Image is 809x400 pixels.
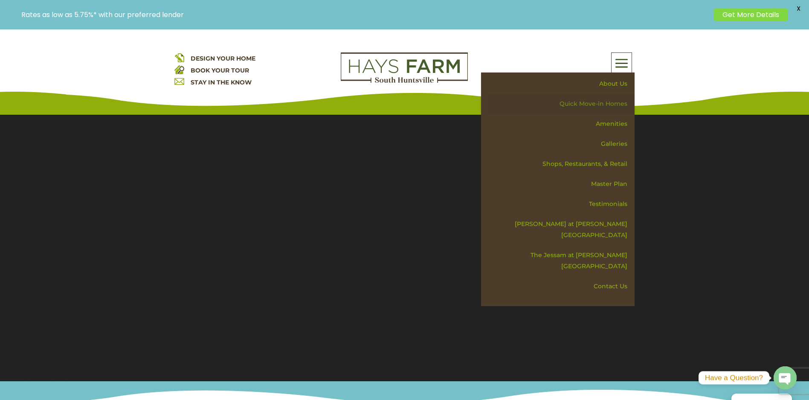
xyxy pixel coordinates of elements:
[487,134,635,154] a: Galleries
[191,78,252,86] a: STAY IN THE KNOW
[191,55,255,62] a: DESIGN YOUR HOME
[174,52,184,62] img: design your home
[487,194,635,214] a: Testimonials
[714,9,788,21] a: Get More Details
[487,276,635,296] a: Contact Us
[341,52,468,83] img: Logo
[487,114,635,134] a: Amenities
[487,214,635,245] a: [PERSON_NAME] at [PERSON_NAME][GEOGRAPHIC_DATA]
[487,245,635,276] a: The Jessam at [PERSON_NAME][GEOGRAPHIC_DATA]
[487,174,635,194] a: Master Plan
[487,74,635,94] a: About Us
[174,64,184,74] img: book your home tour
[792,2,805,15] span: X
[21,11,710,19] p: Rates as low as 5.75%* with our preferred lender
[341,77,468,85] a: hays farm homes huntsville development
[487,94,635,114] a: Quick Move-in Homes
[487,154,635,174] a: Shops, Restaurants, & Retail
[191,67,249,74] a: BOOK YOUR TOUR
